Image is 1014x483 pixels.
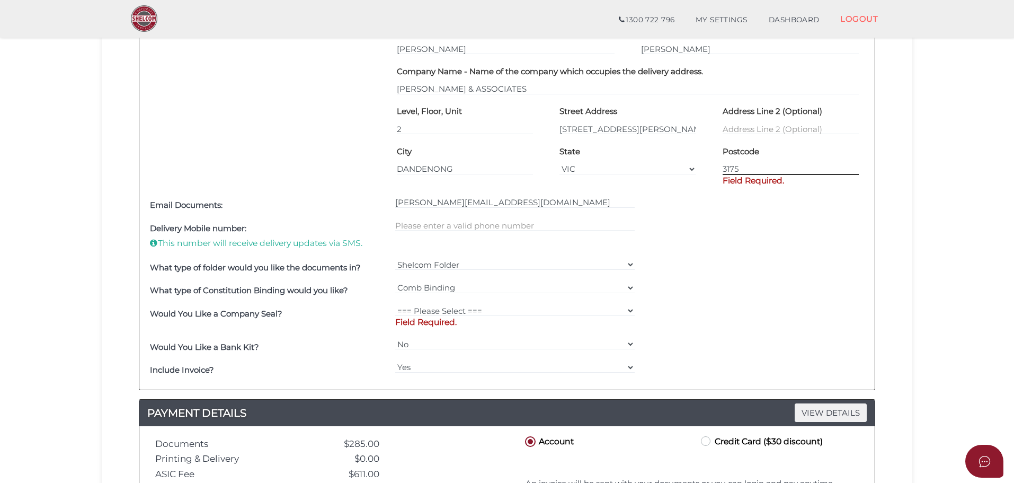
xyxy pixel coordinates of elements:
b: Email Documents: [150,200,223,210]
div: Documents [147,439,302,449]
b: Would You Like a Bank Kit? [150,342,259,352]
input: City [397,163,533,175]
b: What type of folder would you like the documents in? [150,262,361,273]
h4: Address Line 2 (Optional) [723,107,822,116]
label: Credit Card ($30 discount) [699,434,823,447]
label: Account [523,434,574,447]
button: Open asap [965,445,1003,478]
input: Level, Floor, Unit [397,123,533,135]
div: $611.00 [302,469,387,479]
b: Delivery Mobile number: [150,223,246,233]
b: Would You Like a Company Seal? [150,309,282,319]
p: This number will receive delivery updates via SMS. [150,238,390,249]
h4: City [397,147,412,156]
span: VIEW DETAILS [795,403,867,422]
input: Last Name [641,43,859,55]
h4: Street Address [559,107,617,116]
a: DASHBOARD [758,10,830,31]
b: What type of Constitution Binding would you like? [150,285,348,295]
a: PAYMENT DETAILSVIEW DETAILS [139,405,875,421]
h4: PAYMENT DETAILS [139,405,875,421]
input: Please enter a valid 10-digit phone number [395,219,635,231]
b: Include Invoice? [150,365,214,375]
input: Company Name [397,83,859,95]
p: Field Required. [395,317,635,328]
h4: State [559,147,580,156]
div: $0.00 [302,454,387,464]
a: MY SETTINGS [685,10,758,31]
h4: Postcode [723,147,759,156]
input: Address Line 2 (Optional) [723,123,859,135]
div: ASIC Fee [147,469,302,479]
a: LOGOUT [830,8,888,30]
input: Postcode [723,163,859,175]
h4: Company Name - Name of the company which occupies the delivery address. [397,67,703,76]
input: Street Address [559,123,696,135]
div: $285.00 [302,439,387,449]
input: Attention to: First Name [397,43,615,55]
p: Field Required. [723,175,859,187]
div: Printing & Delivery [147,454,302,464]
a: 1300 722 796 [608,10,685,31]
h4: Level, Floor, Unit [397,107,462,116]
